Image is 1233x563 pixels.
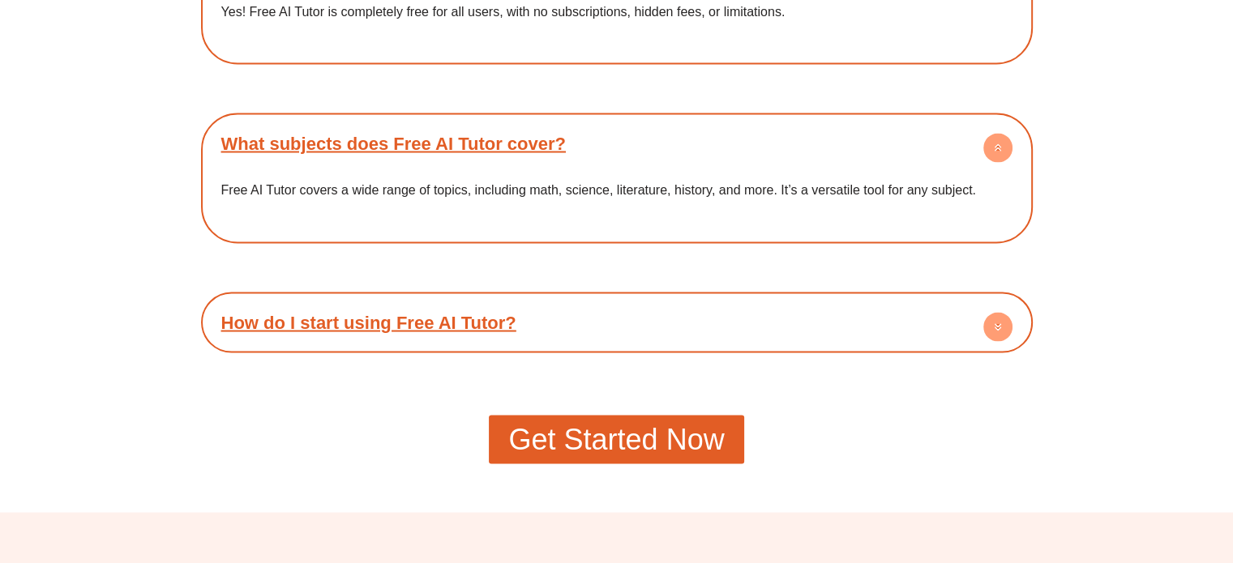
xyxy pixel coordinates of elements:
p: Free AI Tutor covers a wide range of topics, including math, science, literature, history, and mo... [221,177,1013,202]
iframe: Chat Widget [963,381,1233,563]
div: What subjects does Free AI Tutor cover? [209,121,1025,165]
div: How do I start using Free AI Tutor? [209,300,1025,344]
a: What subjects does Free AI Tutor cover? [221,133,566,153]
div: What subjects does Free AI Tutor cover? [209,165,1025,234]
a: Get Started Now [489,415,743,463]
span: Get Started Now [508,424,724,454]
a: How do I start using Free AI Tutor? [221,312,516,332]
